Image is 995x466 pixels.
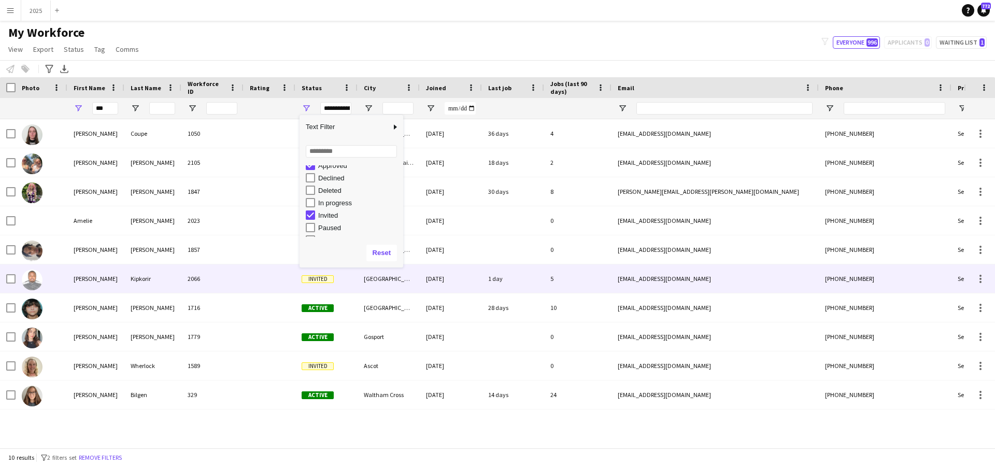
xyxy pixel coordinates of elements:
div: [PHONE_NUMBER] [819,206,951,235]
a: Status [60,43,88,56]
span: My Workforce [8,25,84,40]
span: Profile [958,84,978,92]
span: 772 [981,3,991,9]
div: [DATE] [420,148,482,177]
div: In progress [318,199,400,207]
div: Filter List [300,122,403,259]
div: [PERSON_NAME] [124,148,181,177]
div: 1716 [181,293,244,322]
div: [PHONE_NUMBER] [819,264,951,293]
div: [GEOGRAPHIC_DATA] [358,293,420,322]
div: 18 days [482,148,544,177]
button: Remove filters [77,452,124,463]
input: First Name Filter Input [92,102,118,115]
div: [PERSON_NAME] [124,177,181,206]
div: 8 [544,177,612,206]
span: Export [33,45,53,54]
div: [EMAIL_ADDRESS][DOMAIN_NAME] [612,148,819,177]
div: [PERSON_NAME] [67,235,124,264]
div: [EMAIL_ADDRESS][DOMAIN_NAME] [612,293,819,322]
div: [EMAIL_ADDRESS][DOMAIN_NAME] [612,235,819,264]
input: Workforce ID Filter Input [206,102,237,115]
span: Last job [488,84,511,92]
div: [PERSON_NAME] [67,177,124,206]
input: Phone Filter Input [844,102,945,115]
span: Joined [426,84,446,92]
span: Comms [116,45,139,54]
div: [PHONE_NUMBER] [819,148,951,177]
img: amelia carpenter [22,153,42,174]
button: Open Filter Menu [188,104,197,113]
div: [PHONE_NUMBER] [819,380,951,409]
div: [PERSON_NAME] [67,119,124,148]
img: Melissa Wherlock [22,357,42,377]
span: Phone [825,84,843,92]
div: 2 [544,148,612,177]
div: 4 [544,119,612,148]
div: [EMAIL_ADDRESS][DOMAIN_NAME] [612,119,819,148]
div: [PHONE_NUMBER] [819,119,951,148]
img: Elizabeth Bayliss [22,299,42,319]
span: Workforce ID [188,80,225,95]
span: Email [618,84,634,92]
div: Gosport [358,322,420,351]
div: [PERSON_NAME] [124,206,181,235]
div: 0 [544,235,612,264]
span: 996 [866,38,878,47]
div: [PERSON_NAME] [67,293,124,322]
div: [PHONE_NUMBER] [819,322,951,351]
div: [EMAIL_ADDRESS][DOMAIN_NAME] [612,380,819,409]
div: 329 [181,380,244,409]
span: 1 [979,38,985,47]
div: 28 days [482,293,544,322]
div: [DATE] [420,293,482,322]
app-action-btn: Export XLSX [58,63,70,75]
div: 1857 [181,235,244,264]
div: 36 days [482,119,544,148]
a: Comms [111,43,143,56]
div: 2023 [181,206,244,235]
span: View [8,45,23,54]
div: Column Filter [300,115,403,267]
button: Open Filter Menu [131,104,140,113]
a: Export [29,43,58,56]
span: Invited [302,362,334,370]
img: Adeline Coupe [22,124,42,145]
input: Joined Filter Input [445,102,476,115]
app-action-btn: Advanced filters [43,63,55,75]
div: [DATE] [420,235,482,264]
div: Deleted [318,187,400,194]
div: Suspended [318,236,400,244]
div: [DATE] [420,380,482,409]
span: Text Filter [300,118,391,136]
div: Coupe [124,119,181,148]
div: Wherlock [124,351,181,380]
input: Email Filter Input [636,102,813,115]
div: 1 day [482,264,544,293]
img: Amelia Rimer [22,182,42,203]
button: Open Filter Menu [618,104,627,113]
div: 30 days [482,177,544,206]
div: Paused [318,224,400,232]
div: 1847 [181,177,244,206]
img: Melissa Robinson [22,328,42,348]
button: Open Filter Menu [825,104,834,113]
div: 1779 [181,322,244,351]
span: Status [64,45,84,54]
div: 0 [544,322,612,351]
div: 2105 [181,148,244,177]
button: Everyone996 [833,36,880,49]
div: [DATE] [420,264,482,293]
a: Tag [90,43,109,56]
button: 2025 [21,1,51,21]
button: Open Filter Menu [364,104,373,113]
input: Search filter values [306,145,397,158]
div: [DATE] [420,177,482,206]
div: [EMAIL_ADDRESS][DOMAIN_NAME] [612,264,819,293]
span: 2 filters set [47,454,77,461]
div: [EMAIL_ADDRESS][DOMAIN_NAME] [612,322,819,351]
span: Jobs (last 90 days) [550,80,593,95]
div: Approved [318,162,400,170]
div: [PERSON_NAME][EMAIL_ADDRESS][PERSON_NAME][DOMAIN_NAME] [612,177,819,206]
img: Eli Graham [22,241,42,261]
